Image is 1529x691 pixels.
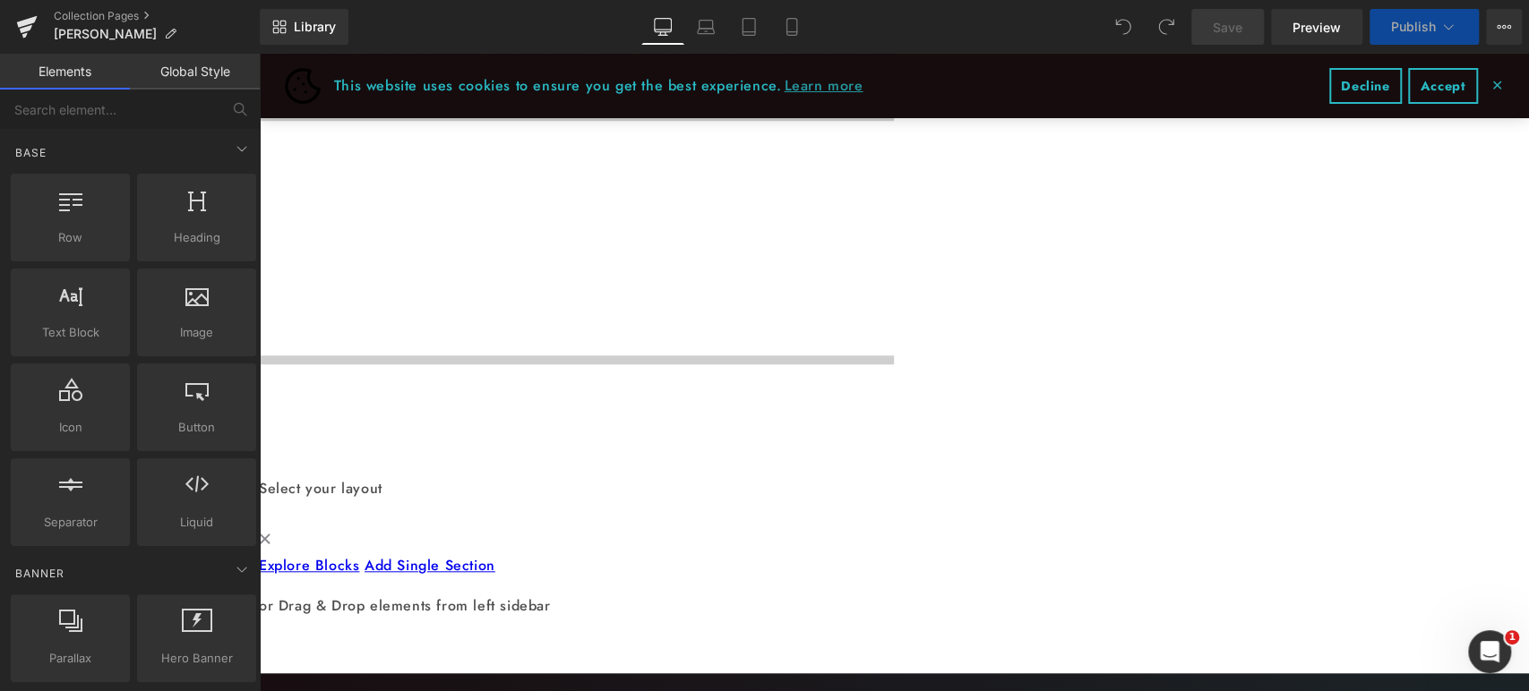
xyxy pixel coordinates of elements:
span: Save [1213,18,1242,37]
a: Learn more [522,19,606,46]
span: Library [294,19,336,35]
button: More [1486,9,1522,45]
span: Button [142,418,251,437]
img: MX Threads [26,14,62,50]
span: Liquid [142,513,251,532]
button: Undo [1105,9,1141,45]
span: Base [13,144,48,161]
span: 1 [1505,630,1519,644]
a: Add Single Section [106,501,236,522]
span: Heading [142,228,251,247]
span: Row [16,228,125,247]
a: Global Style [130,54,260,90]
span: Banner [13,565,66,582]
a: Decline [1070,14,1143,50]
span: Hero Banner [142,649,251,668]
a: New Library [260,9,348,45]
a: Tablet [727,9,770,45]
span: Parallax [16,649,125,668]
a: Mobile [770,9,813,45]
span: Separator [16,513,125,532]
a: Desktop [641,9,684,45]
span: Preview [1293,18,1341,37]
a: Preview [1271,9,1362,45]
button: Redo [1148,9,1184,45]
a: Collection Pages [54,9,260,23]
button: Publish [1370,9,1479,45]
span: Icon [16,418,125,437]
span: This website uses cookies to ensure you get the best experience. [75,19,1056,46]
span: Close the cookie banner [1233,27,1245,38]
a: Accept [1149,14,1219,50]
span: [PERSON_NAME] [54,27,157,41]
span: Publish [1391,20,1436,34]
iframe: Intercom live chat [1468,630,1511,673]
span: Text Block [16,323,125,342]
a: Laptop [684,9,727,45]
span: Image [142,323,251,342]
